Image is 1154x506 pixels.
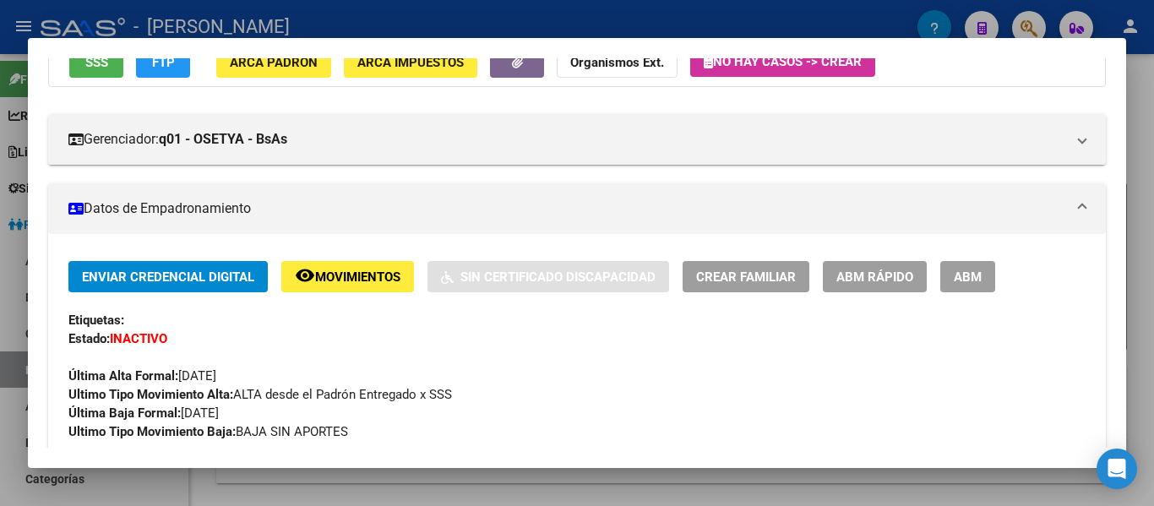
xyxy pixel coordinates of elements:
[357,55,464,70] span: ARCA Impuestos
[136,46,190,78] button: FTP
[315,269,400,285] span: Movimientos
[68,387,452,402] span: ALTA desde el Padrón Entregado x SSS
[110,331,167,346] strong: INACTIVO
[68,368,178,384] strong: Última Alta Formal:
[68,405,219,421] span: [DATE]
[159,129,287,150] strong: q01 - OSETYA - BsAs
[68,199,1065,219] mat-panel-title: Datos de Empadronamiento
[683,261,809,292] button: Crear Familiar
[954,269,982,285] span: ABM
[557,46,678,78] button: Organismos Ext.
[1097,449,1137,489] div: Open Intercom Messenger
[85,55,108,70] span: SSS
[68,405,181,421] strong: Última Baja Formal:
[836,269,913,285] span: ABM Rápido
[68,129,1065,150] mat-panel-title: Gerenciador:
[68,424,236,439] strong: Ultimo Tipo Movimiento Baja:
[570,55,664,70] strong: Organismos Ext.
[68,261,268,292] button: Enviar Credencial Digital
[696,269,796,285] span: Crear Familiar
[68,424,348,439] span: BAJA SIN APORTES
[216,46,331,78] button: ARCA Padrón
[690,46,875,77] button: No hay casos -> Crear
[82,269,254,285] span: Enviar Credencial Digital
[230,55,318,70] span: ARCA Padrón
[48,183,1106,234] mat-expansion-panel-header: Datos de Empadronamiento
[69,46,123,78] button: SSS
[68,313,124,328] strong: Etiquetas:
[68,331,110,346] strong: Estado:
[68,368,216,384] span: [DATE]
[823,261,927,292] button: ABM Rápido
[940,261,995,292] button: ABM
[427,261,669,292] button: Sin Certificado Discapacidad
[68,387,233,402] strong: Ultimo Tipo Movimiento Alta:
[460,269,656,285] span: Sin Certificado Discapacidad
[704,54,862,69] span: No hay casos -> Crear
[48,114,1106,165] mat-expansion-panel-header: Gerenciador:q01 - OSETYA - BsAs
[295,265,315,286] mat-icon: remove_red_eye
[152,55,175,70] span: FTP
[281,261,414,292] button: Movimientos
[344,46,477,78] button: ARCA Impuestos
